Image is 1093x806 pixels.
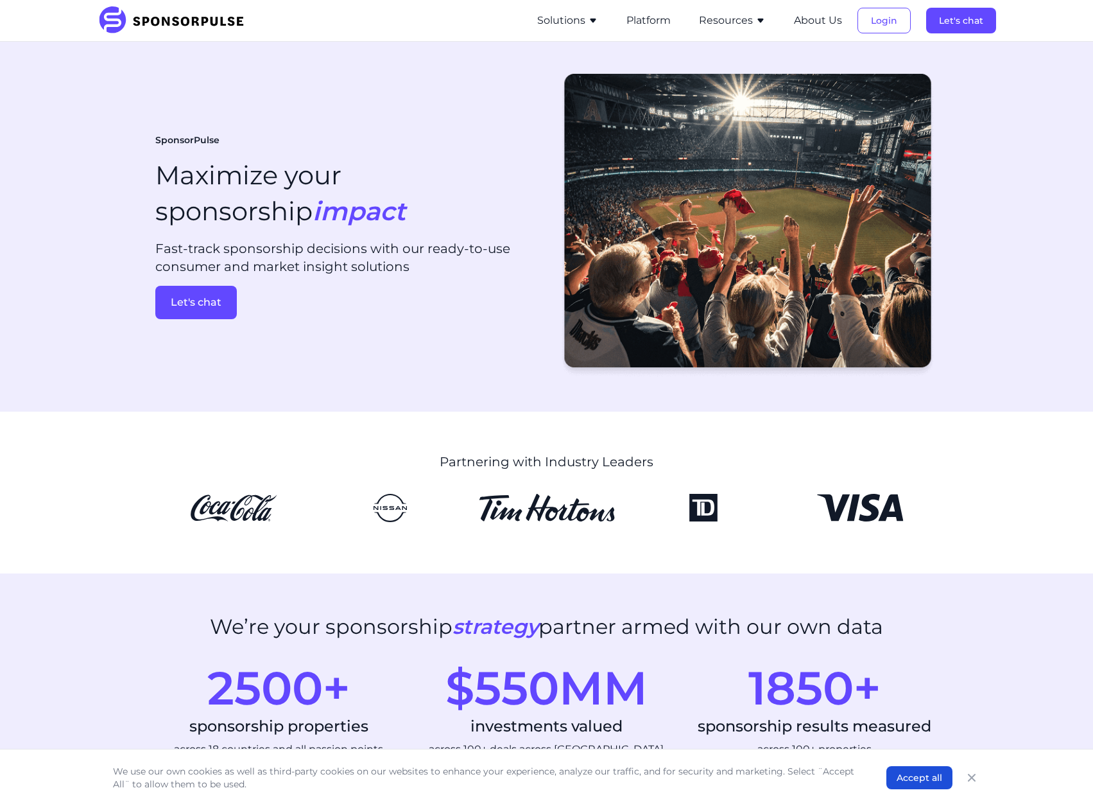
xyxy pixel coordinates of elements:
[794,13,842,28] button: About Us
[423,716,670,737] div: investments valued
[691,665,938,711] div: 1850+
[691,742,938,757] div: across 100+ properties
[155,134,219,147] span: SponsorPulse
[452,614,538,639] i: strategy
[155,665,402,711] div: 2500+
[155,742,402,757] div: across 18 countries and all passion points
[699,13,766,28] button: Resources
[423,742,670,757] div: across 100+ deals across [GEOGRAPHIC_DATA]
[113,765,861,791] p: We use our own cookies as well as third-party cookies on our websites to enhance your experience,...
[963,769,981,787] button: Close
[98,6,254,35] img: SponsorPulse
[166,494,302,522] img: CocaCola
[926,15,996,26] a: Let's chat
[926,8,996,33] button: Let's chat
[626,15,671,26] a: Platform
[313,195,406,227] i: impact
[626,13,671,28] button: Platform
[322,494,458,522] img: Nissan
[537,13,598,28] button: Solutions
[155,157,406,229] h1: Maximize your sponsorship
[155,240,537,276] p: Fast-track sponsorship decisions with our ready-to-use consumer and market insight solutions
[423,665,670,711] div: $550MM
[691,716,938,737] div: sponsorship results measured
[792,494,928,522] img: Visa
[857,15,911,26] a: Login
[155,716,402,737] div: sponsorship properties
[635,494,771,522] img: TD
[886,766,952,789] button: Accept all
[155,286,237,319] button: Let's chat
[479,494,615,522] img: Tim Hortons
[155,286,537,319] a: Let's chat
[794,15,842,26] a: About Us
[253,453,840,471] p: Partnering with Industry Leaders
[210,615,883,639] h2: We’re your sponsorship partner armed with our own data
[857,8,911,33] button: Login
